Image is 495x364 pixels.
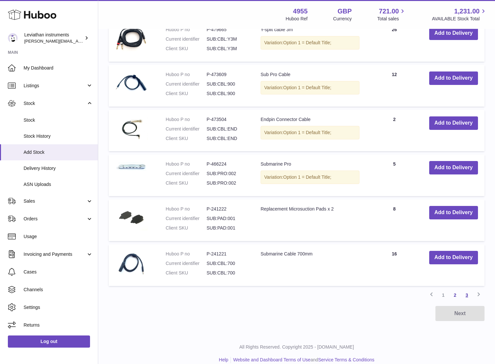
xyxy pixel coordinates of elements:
[254,154,366,196] td: Submarine Pro
[261,81,359,94] div: Variation:
[115,251,148,275] img: Submarine Cable 700mm
[432,16,487,22] span: AVAILABLE Stock Total
[166,225,207,231] dt: Client SKU
[207,225,247,231] dd: SUB:PAD:001
[283,40,331,45] span: Option 1 = Default Title;
[366,154,422,196] td: 5
[283,174,331,180] span: Option 1 = Default Title;
[432,7,487,22] a: 1,231.00 AVAILABLE Stock Total
[24,304,93,311] span: Settings
[254,20,366,62] td: Y-split cable 3m
[254,199,366,241] td: Replacement Microsuction Pads x 2
[24,216,86,222] span: Orders
[166,161,207,167] dt: Huboo P no
[115,27,148,51] img: Y-split cable 3m
[366,65,422,107] td: 12
[166,126,207,132] dt: Current identifier
[166,260,207,267] dt: Current identifier
[207,71,247,78] dd: P-473609
[24,133,93,139] span: Stock History
[454,7,480,16] span: 1,231.00
[377,16,406,22] span: Total sales
[233,357,310,362] a: Website and Dashboard Terms of Use
[207,260,247,267] dd: SUB:CBL:700
[429,116,478,130] button: Add to Delivery
[366,20,422,62] td: 26
[24,322,93,328] span: Returns
[283,85,331,90] span: Option 1 = Default Title;
[115,161,148,172] img: Submarine Pro
[24,251,86,257] span: Invoicing and Payments
[207,126,247,132] dd: SUB:CBL:END
[207,171,247,177] dd: SUB:PRO:002
[207,135,247,142] dd: SUB:CBL:END
[166,206,207,212] dt: Huboo P no
[429,206,478,219] button: Add to Delivery
[24,198,86,204] span: Sales
[219,357,229,362] a: Help
[103,344,490,350] p: All Rights Reserved. Copyright 2025 - [DOMAIN_NAME]
[166,81,207,87] dt: Current identifier
[166,36,207,42] dt: Current identifier
[207,206,247,212] dd: P-241222
[261,126,359,139] div: Variation:
[207,81,247,87] dd: SUB:CBL:900
[24,269,93,275] span: Cases
[207,251,247,257] dd: P-241221
[283,130,331,135] span: Option 1 = Default Title;
[437,289,449,301] a: 1
[461,289,473,301] a: 3
[166,171,207,177] dt: Current identifier
[377,7,406,22] a: 721.00 Total sales
[24,165,93,172] span: Delivery History
[166,116,207,123] dt: Huboo P no
[366,199,422,241] td: 8
[166,91,207,97] dt: Client SKU
[318,357,375,362] a: Service Terms & Conditions
[24,287,93,293] span: Channels
[207,36,247,42] dd: SUB:CBL:Y3M
[207,161,247,167] dd: P-466224
[449,289,461,301] a: 2
[293,7,308,16] strong: 4955
[231,357,374,363] li: and
[429,251,478,264] button: Add to Delivery
[379,7,399,16] span: 721.00
[24,233,93,240] span: Usage
[24,149,93,155] span: Add Stock
[254,65,366,107] td: Sub Pro Cable
[261,171,359,184] div: Variation:
[207,116,247,123] dd: P-473504
[333,16,352,22] div: Currency
[115,71,148,96] img: Sub Pro Cable
[207,27,247,33] dd: P-479665
[366,244,422,286] td: 16
[207,91,247,97] dd: SUB:CBL:900
[166,27,207,33] dt: Huboo P no
[207,215,247,222] dd: SUB:PAD:001
[8,335,90,347] a: Log out
[207,46,247,52] dd: SUB:CBL:Y3M
[429,27,478,40] button: Add to Delivery
[166,270,207,276] dt: Client SKU
[24,38,131,44] span: [PERSON_NAME][EMAIL_ADDRESS][DOMAIN_NAME]
[207,270,247,276] dd: SUB:CBL:700
[166,215,207,222] dt: Current identifier
[8,33,18,43] img: pete@submarinepickup.com
[24,32,83,44] div: Leviathan instruments
[115,116,148,141] img: Endpin Connector Cable
[115,206,148,231] img: Replacement Microsuction Pads x 2
[207,180,247,186] dd: SUB:PRO:002
[24,100,86,107] span: Stock
[24,65,93,71] span: My Dashboard
[24,117,93,123] span: Stock
[166,46,207,52] dt: Client SKU
[254,110,366,152] td: Endpin Connector Cable
[166,251,207,257] dt: Huboo P no
[166,71,207,78] dt: Huboo P no
[166,180,207,186] dt: Client SKU
[366,110,422,152] td: 2
[429,71,478,85] button: Add to Delivery
[254,244,366,286] td: Submarine Cable 700mm
[261,36,359,50] div: Variation:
